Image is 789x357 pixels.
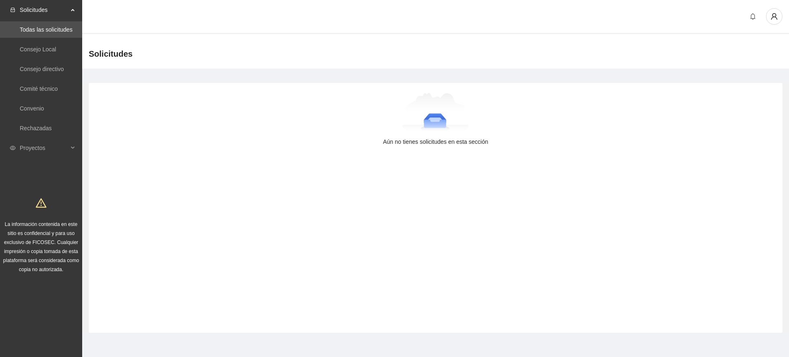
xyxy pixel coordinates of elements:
[747,13,759,20] span: bell
[766,8,782,25] button: user
[20,105,44,112] a: Convenio
[746,10,759,23] button: bell
[89,47,133,60] span: Solicitudes
[36,198,46,208] span: warning
[20,85,58,92] a: Comité técnico
[20,46,56,53] a: Consejo Local
[402,93,469,134] img: Aún no tienes solicitudes en esta sección
[20,125,52,131] a: Rechazadas
[20,26,72,33] a: Todas las solicitudes
[10,145,16,151] span: eye
[20,66,64,72] a: Consejo directivo
[10,7,16,13] span: inbox
[20,2,68,18] span: Solicitudes
[766,13,782,20] span: user
[20,140,68,156] span: Proyectos
[3,221,79,272] span: La información contenida en este sitio es confidencial y para uso exclusivo de FICOSEC. Cualquier...
[102,137,769,146] div: Aún no tienes solicitudes en esta sección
